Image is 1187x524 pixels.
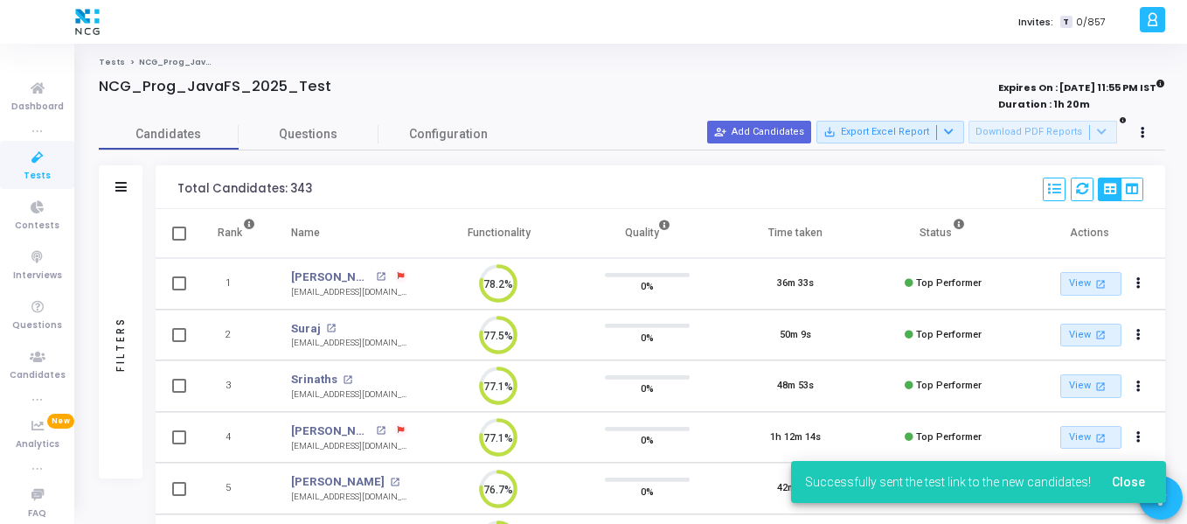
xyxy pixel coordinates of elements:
[425,209,573,258] th: Functionality
[1060,272,1121,296] a: View
[409,125,488,143] span: Configuration
[12,318,62,333] span: Questions
[916,380,982,391] span: Top Performer
[777,276,814,291] div: 36m 33s
[1017,209,1165,258] th: Actions
[291,320,321,338] a: Suraj
[707,121,811,143] button: Add Candidates
[1060,426,1121,450] a: View
[1098,178,1143,201] div: View Options
[199,258,274,310] td: 1
[777,379,814,394] div: 48m 53s
[291,223,320,242] div: Name
[47,414,74,429] span: New
[641,380,654,397] span: 0%
[291,491,407,504] div: [EMAIL_ADDRESS][DOMAIN_NAME]
[376,426,385,436] mat-icon: open_in_new
[641,431,654,449] span: 0%
[291,388,407,402] div: [EMAIL_ADDRESS][DOMAIN_NAME]
[199,463,274,514] td: 5
[291,337,407,350] div: [EMAIL_ADDRESS][DOMAIN_NAME]
[291,473,385,491] a: [PERSON_NAME]
[13,269,62,283] span: Interviews
[11,100,64,115] span: Dashboard
[768,223,823,242] div: Time taken
[1098,466,1159,498] button: Close
[641,277,654,295] span: 0%
[998,76,1165,95] strong: Expires On : [DATE] 11:55 PM IST
[1060,374,1121,398] a: View
[16,437,59,452] span: Analytics
[1093,327,1108,342] mat-icon: open_in_new
[99,57,125,67] a: Tests
[1127,374,1151,399] button: Actions
[916,277,982,289] span: Top Performer
[199,209,274,258] th: Rank
[1093,379,1108,394] mat-icon: open_in_new
[780,328,811,343] div: 50m 9s
[823,126,836,138] mat-icon: save_alt
[641,482,654,500] span: 0%
[291,371,337,388] a: Srinaths
[291,269,371,286] a: [PERSON_NAME]
[99,57,1165,68] nav: breadcrumb
[99,78,331,95] h4: NCG_Prog_JavaFS_2025_Test
[869,209,1017,258] th: Status
[343,375,352,385] mat-icon: open_in_new
[1093,430,1108,445] mat-icon: open_in_new
[1127,323,1151,347] button: Actions
[177,182,312,196] div: Total Candidates: 343
[199,310,274,361] td: 2
[573,209,721,258] th: Quality
[71,4,104,39] img: logo
[641,328,654,346] span: 0%
[1076,15,1106,30] span: 0/857
[199,412,274,464] td: 4
[139,57,276,67] span: NCG_Prog_JavaFS_2025_Test
[968,121,1117,143] button: Download PDF Reports
[291,423,371,440] a: [PERSON_NAME]
[99,125,239,143] span: Candidates
[916,431,982,443] span: Top Performer
[199,360,274,412] td: 3
[28,507,46,521] span: FAQ
[1093,276,1108,291] mat-icon: open_in_new
[916,329,982,340] span: Top Performer
[239,125,378,143] span: Questions
[390,478,399,487] mat-icon: open_in_new
[1060,324,1121,347] a: View
[1018,15,1053,30] label: Invites:
[1127,425,1151,450] button: Actions
[15,219,59,234] span: Contests
[998,97,1090,111] strong: Duration : 1h 20m
[770,430,821,445] div: 1h 12m 14s
[24,169,51,184] span: Tests
[714,126,726,138] mat-icon: person_add_alt
[805,473,1091,491] span: Successfully sent the test link to the new candidates!
[376,272,385,282] mat-icon: open_in_new
[1127,272,1151,297] button: Actions
[1060,16,1072,29] span: T
[326,324,336,333] mat-icon: open_in_new
[291,286,407,299] div: [EMAIL_ADDRESS][DOMAIN_NAME]
[291,440,407,453] div: [EMAIL_ADDRESS][DOMAIN_NAME]
[816,121,964,143] button: Export Excel Report
[1112,475,1145,489] span: Close
[113,248,128,440] div: Filters
[10,368,66,383] span: Candidates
